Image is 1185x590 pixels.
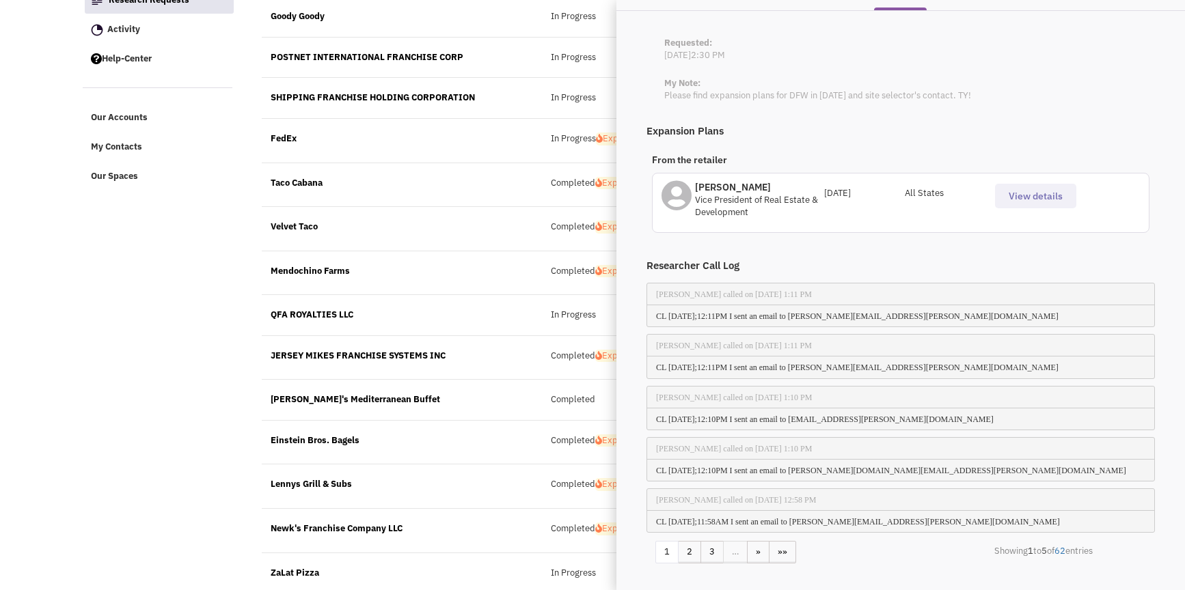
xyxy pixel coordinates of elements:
[664,89,971,101] span: Please find expansion plans for DFW in [DATE] and site selector's contact. TY!
[646,258,1155,272] p: Researcher Call Log
[542,265,752,281] div: Completed
[262,132,542,145] div: FedEx
[262,92,542,104] div: SHIPPING FRANCHISE HOLDING CORPORATION
[84,105,233,131] a: Our Accounts
[262,350,542,363] div: JERSEY MIKES FRANCHISE SYSTEMS INC
[262,393,542,406] div: [PERSON_NAME]'s Mediterranean Buffet
[595,478,644,491] label: Expanding
[542,567,752,580] div: In Progress
[91,141,142,153] span: My Contacts
[91,170,138,182] span: Our Spaces
[84,17,233,43] a: Activity
[1028,545,1033,557] span: 1
[824,187,905,200] div: [DATE]
[656,363,1059,372] span: CL [DATE];12:11PM I sent an email to [PERSON_NAME][EMAIL_ADDRESS][PERSON_NAME][DOMAIN_NAME]
[542,309,752,322] div: In Progress
[262,221,542,234] div: Velvet Taco
[656,341,812,350] span: [PERSON_NAME] called on [DATE] 1:11 PM
[994,539,1146,558] div: Showing to of entries
[664,49,691,61] span: [DATE]
[262,265,542,278] div: Mendochino Farms
[542,478,752,494] div: Completed
[542,522,752,539] div: Completed
[700,541,724,563] a: 3
[678,541,701,563] a: 2
[262,434,542,447] div: Einstein Bros. Bagels
[262,522,542,535] div: Newk's Franchise Company LLC
[542,350,752,366] div: Completed
[656,415,994,424] span: CL [DATE];12:10PM I sent an email to [EMAIL_ADDRESS][PERSON_NAME][DOMAIN_NAME]
[723,541,748,563] a: …
[91,53,102,64] img: help.png
[596,132,645,145] label: Expanding
[747,541,769,563] a: »
[691,49,725,61] span: 2:30 PM
[262,567,542,580] div: ZaLat Pizza
[595,221,644,234] label: Expanding
[656,311,1059,321] span: CL [DATE];12:11PM I sent an email to [PERSON_NAME][EMAIL_ADDRESS][PERSON_NAME][DOMAIN_NAME]
[595,434,644,447] label: Expanding
[769,541,796,563] a: »»
[995,184,1076,208] button: View details
[655,541,679,563] a: 1
[262,309,542,322] div: QFA ROYALTIES LLC
[91,112,148,124] span: Our Accounts
[656,393,812,402] span: [PERSON_NAME] called on [DATE] 1:10 PM
[664,77,700,89] b: My Note:
[595,265,644,278] label: Expanding
[84,46,233,72] a: Help-Center
[905,187,986,200] p: All States
[91,24,103,36] img: Activity.png
[595,522,644,535] label: Expanding
[84,164,233,190] a: Our Spaces
[542,51,752,64] div: In Progress
[664,37,712,48] b: Requested:
[1054,545,1065,557] span: 62
[262,51,542,64] div: POSTNET INTERNATIONAL FRANCHISE CORP
[542,177,752,193] div: Completed
[262,478,542,491] div: Lennys Grill & Subs
[656,290,812,299] span: [PERSON_NAME] called on [DATE] 1:11 PM
[656,495,816,505] span: [PERSON_NAME] called on [DATE] 12:58 PM
[652,153,983,167] p: From the retailer
[695,180,824,194] p: [PERSON_NAME]
[542,92,752,104] div: In Progress
[107,23,140,35] span: Activity
[656,517,1060,526] span: CL [DATE];11:58AM I sent an email to [PERSON_NAME][EMAIL_ADDRESS][PERSON_NAME][DOMAIN_NAME]
[262,10,542,23] div: Goody Goody
[595,177,644,190] label: Expanding
[1041,545,1047,557] span: 5
[656,444,812,453] span: [PERSON_NAME] called on [DATE] 1:10 PM
[542,221,752,237] div: Completed
[542,132,752,149] div: In Progress
[542,434,752,451] div: Completed
[1009,190,1063,202] span: View details
[595,350,644,363] label: Expanding
[695,194,824,219] p: Vice President of Real Estate & Development
[656,466,1126,475] span: CL [DATE];12:10PM I sent an email to [PERSON_NAME][DOMAIN_NAME][EMAIL_ADDRESS][PERSON_NAME][DOMAI...
[542,10,752,23] div: In Progress
[542,393,752,406] div: Completed
[262,177,542,190] div: Taco Cabana
[84,135,233,160] a: My Contacts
